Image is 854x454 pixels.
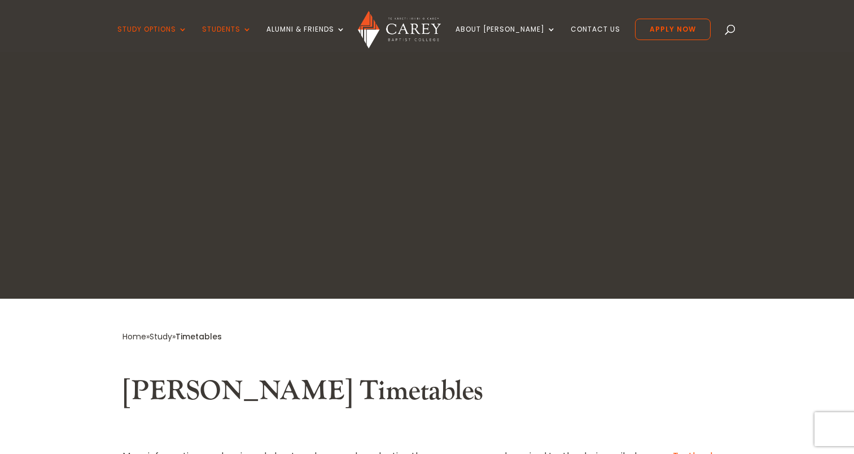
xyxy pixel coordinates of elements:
span: » » [122,331,222,342]
a: Study [150,331,172,342]
img: Carey Baptist College [358,11,441,49]
a: Apply Now [635,19,711,40]
a: Alumni & Friends [266,25,345,52]
span: Timetables [176,331,222,342]
a: Students [202,25,252,52]
h2: [PERSON_NAME] Timetables [122,375,732,413]
a: Study Options [117,25,187,52]
a: About [PERSON_NAME] [456,25,556,52]
a: Home [122,331,146,342]
a: Contact Us [571,25,620,52]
